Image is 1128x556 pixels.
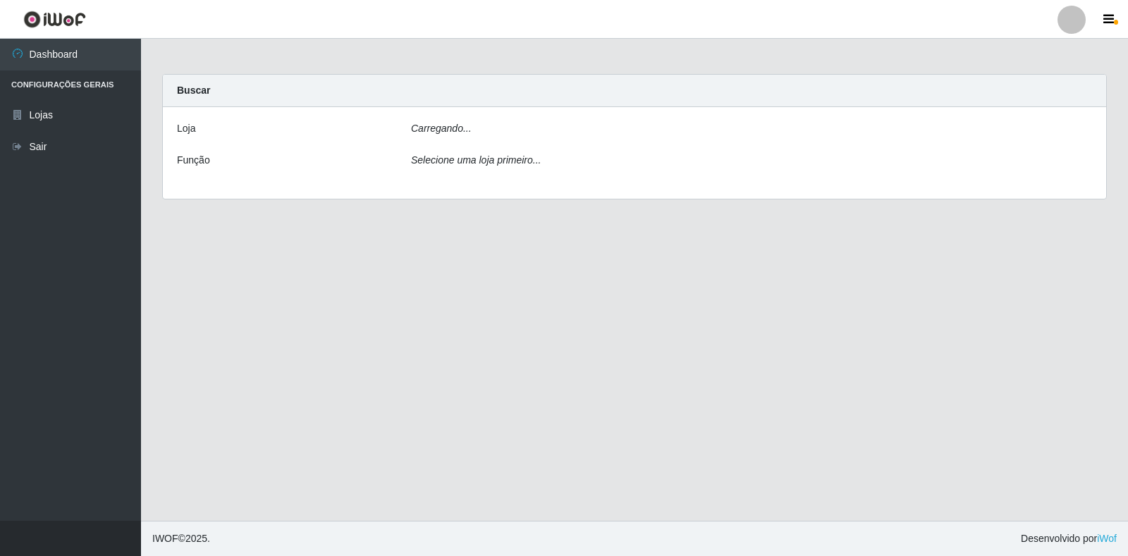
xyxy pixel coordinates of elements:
[177,85,210,96] strong: Buscar
[152,531,210,546] span: © 2025 .
[177,153,210,168] label: Função
[23,11,86,28] img: CoreUI Logo
[1021,531,1117,546] span: Desenvolvido por
[411,154,541,166] i: Selecione uma loja primeiro...
[152,533,178,544] span: IWOF
[1097,533,1117,544] a: iWof
[411,123,472,134] i: Carregando...
[177,121,195,136] label: Loja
